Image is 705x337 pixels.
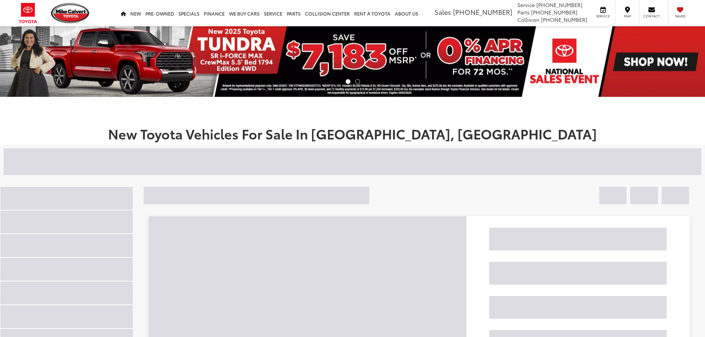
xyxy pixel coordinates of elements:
img: Mike Calvert Toyota [51,3,90,23]
span: Map [619,14,635,18]
span: Service [595,14,611,18]
span: Saved [672,14,688,18]
span: [PHONE_NUMBER] [541,16,587,23]
span: [PHONE_NUMBER] [536,1,583,9]
span: Parts [517,9,530,16]
span: [PHONE_NUMBER] [531,9,577,16]
span: [PHONE_NUMBER] [453,7,512,17]
span: Service [517,1,535,9]
span: Contact [643,14,660,18]
span: Collision [517,16,540,23]
span: Sales [434,7,451,17]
